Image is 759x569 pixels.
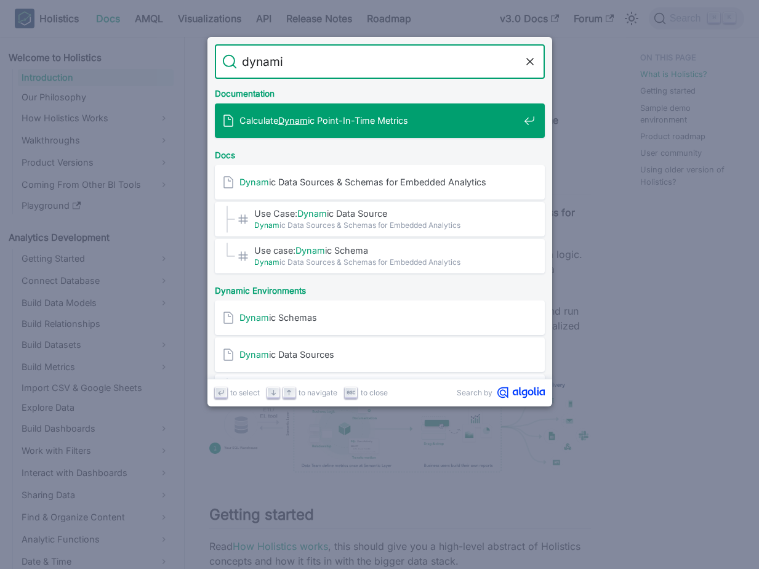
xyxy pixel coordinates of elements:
mark: Dynam [278,115,308,126]
span: Calculate ic Point-In-Time Metrics [239,115,519,126]
span: ic Schemas [239,312,519,323]
a: Dynamic Data Sources [215,337,545,372]
span: ic Data Sources & Schemas for Embedded Analytics [254,256,519,268]
a: Use Case:Dynamic Data Source​Dynamic Data Sources & Schemas for Embedded Analytics [215,202,545,236]
svg: Escape key [347,388,356,397]
a: Use case:Dynamic Schema​Dynamic Data Sources & Schemas for Embedded Analytics [215,239,545,273]
svg: Arrow down [269,388,278,397]
span: Search by [457,387,492,398]
input: Search docs [237,44,523,79]
svg: Enter key [216,388,225,397]
span: ic Data Sources [239,349,519,360]
mark: Dynam [239,349,269,360]
div: Docs [212,140,547,165]
div: Documentation [212,79,547,103]
mark: Dynam [239,312,269,323]
a: Dynamic Data Sources & Schemas for Embedded Analytics [215,165,545,200]
div: Dynamic Environments [212,276,547,301]
span: Use Case: ic Data Source​ [254,208,519,219]
span: to close [361,387,388,398]
a: CalculateDynamic Point-In-Time Metrics [215,103,545,138]
a: Example:Dynamical Data Source at User Level​Dynamic Data Sources [215,374,545,409]
span: to navigate [299,387,337,398]
mark: Dynam [297,208,327,219]
span: Use case: ic Schema​ [254,244,519,256]
mark: Dynam [295,245,325,256]
a: Dynamic Schemas [215,301,545,335]
svg: Algolia [497,387,545,398]
a: Search byAlgolia [457,387,545,398]
span: ic Data Sources & Schemas for Embedded Analytics [254,219,519,231]
button: Clear the query [523,54,537,69]
span: ic Data Sources & Schemas for Embedded Analytics [239,176,519,188]
span: to select [230,387,260,398]
mark: Dynam [254,220,279,230]
mark: Dynam [239,177,269,187]
svg: Arrow up [284,388,294,397]
mark: Dynam [254,257,279,267]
